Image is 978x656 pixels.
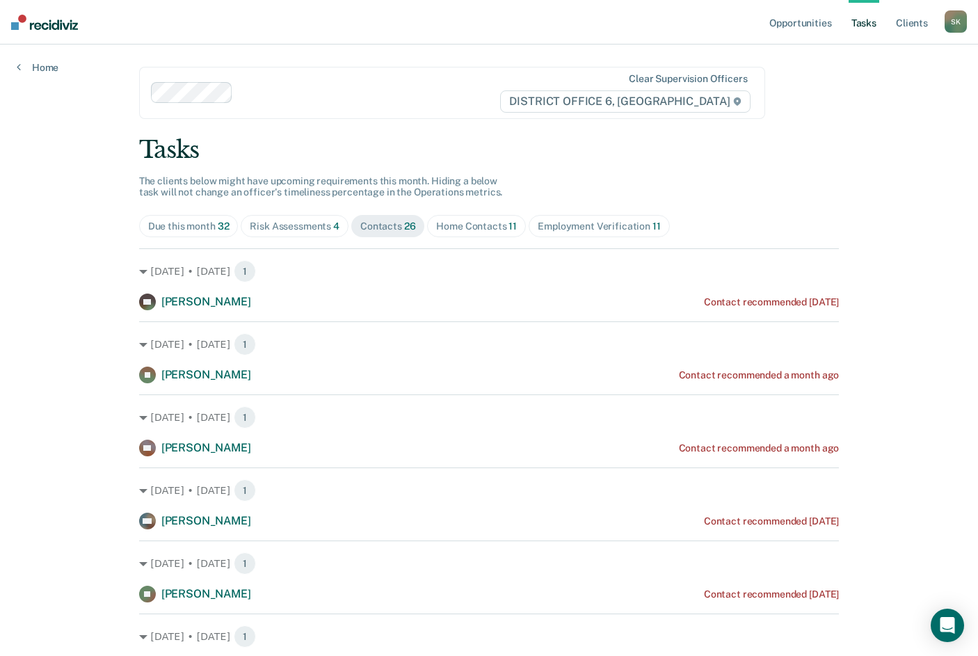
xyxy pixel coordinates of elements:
div: [DATE] • [DATE] 1 [139,552,840,575]
div: Employment Verification [538,221,660,232]
span: 1 [234,406,256,429]
span: [PERSON_NAME] [161,514,251,527]
div: Risk Assessments [250,221,339,232]
div: [DATE] • [DATE] 1 [139,406,840,429]
div: Contact recommended [DATE] [704,589,839,600]
span: 4 [333,221,339,232]
div: [DATE] • [DATE] 1 [139,479,840,502]
div: [DATE] • [DATE] 1 [139,625,840,648]
img: Recidiviz [11,15,78,30]
span: 26 [404,221,416,232]
span: [PERSON_NAME] [161,295,251,308]
div: S K [945,10,967,33]
div: Clear supervision officers [629,73,747,85]
div: Tasks [139,136,840,164]
div: Due this month [148,221,230,232]
span: [PERSON_NAME] [161,587,251,600]
span: 11 [508,221,517,232]
span: 1 [234,260,256,282]
span: 1 [234,625,256,648]
div: Home Contacts [436,221,517,232]
span: 1 [234,333,256,355]
span: 32 [218,221,230,232]
div: Contact recommended [DATE] [704,296,839,308]
div: Contact recommended a month ago [679,442,840,454]
span: [PERSON_NAME] [161,441,251,454]
div: Contact recommended [DATE] [704,515,839,527]
span: 1 [234,552,256,575]
span: [PERSON_NAME] [161,368,251,381]
a: Home [17,61,58,74]
span: DISTRICT OFFICE 6, [GEOGRAPHIC_DATA] [500,90,750,113]
span: 11 [652,221,661,232]
span: 1 [234,479,256,502]
span: The clients below might have upcoming requirements this month. Hiding a below task will not chang... [139,175,503,198]
div: [DATE] • [DATE] 1 [139,260,840,282]
div: Open Intercom Messenger [931,609,964,642]
div: Contacts [360,221,416,232]
button: SK [945,10,967,33]
div: Contact recommended a month ago [679,369,840,381]
div: [DATE] • [DATE] 1 [139,333,840,355]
